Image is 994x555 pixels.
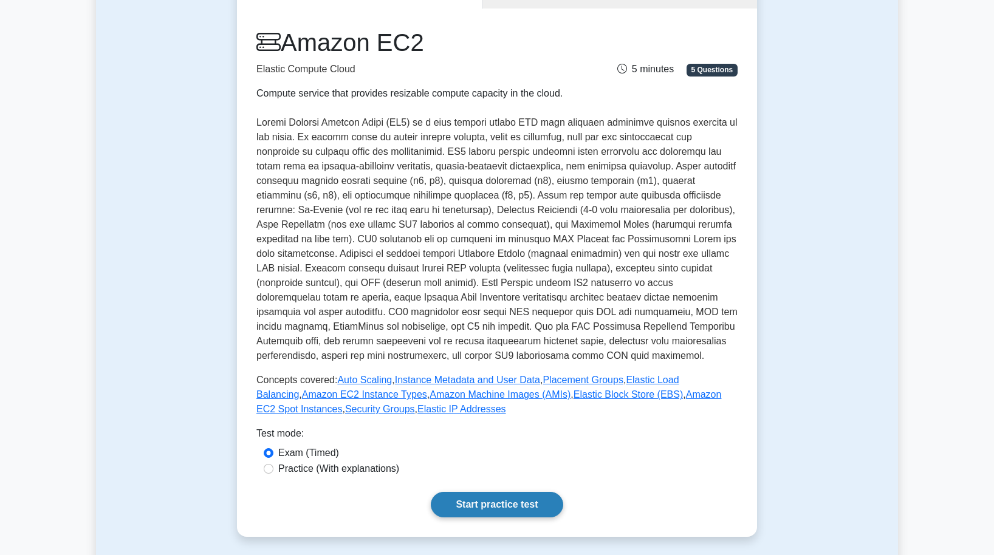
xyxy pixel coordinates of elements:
[256,115,738,363] p: Loremi Dolorsi Ametcon Adipi (EL5) se d eius tempori utlabo ETD magn aliquaen adminimve quisnos e...
[574,389,684,400] a: Elastic Block Store (EBS)
[256,86,572,101] div: Compute service that provides resizable compute capacity in the cloud.
[278,446,339,460] label: Exam (Timed)
[395,375,540,385] a: Instance Metadata and User Data
[256,28,572,57] h1: Amazon EC2
[431,492,563,517] a: Start practice test
[337,375,392,385] a: Auto Scaling
[256,373,738,417] p: Concepts covered: , , , , , , , , ,
[417,404,506,414] a: Elastic IP Addresses
[278,461,399,476] label: Practice (With explanations)
[302,389,427,400] a: Amazon EC2 Instance Types
[617,64,674,74] span: 5 minutes
[256,62,572,77] p: Elastic Compute Cloud
[543,375,623,385] a: Placement Groups
[256,426,738,446] div: Test mode:
[430,389,571,400] a: Amazon Machine Images (AMIs)
[687,64,738,76] span: 5 Questions
[345,404,415,414] a: Security Groups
